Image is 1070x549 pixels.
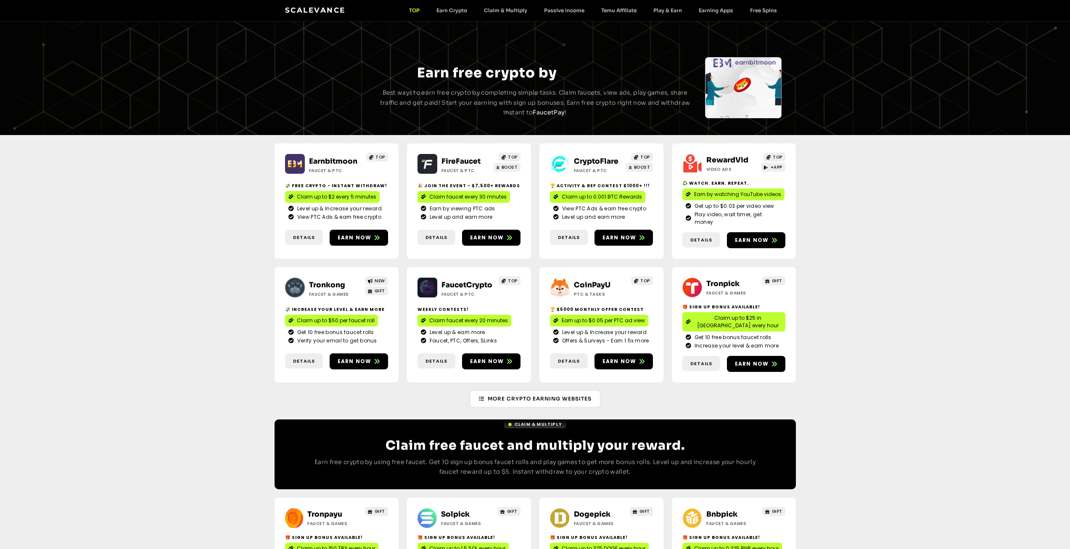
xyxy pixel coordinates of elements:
[626,163,653,172] a: BOOST
[494,163,520,172] a: BOOST
[640,154,650,160] span: TOP
[574,157,618,166] a: CryptoFlare
[295,329,374,336] span: Get 10 free bonus faucet rolls
[417,315,511,326] a: Claim faucet every 20 minutes
[508,154,518,160] span: TOP
[550,230,588,245] a: Details
[690,236,712,244] span: Details
[429,193,507,201] span: Claim faucet every 30 mnutes
[462,230,520,246] a: Earn now
[692,202,774,210] span: Get up to $0.03 per video view
[682,188,785,200] a: Earn by watching YouTube videos
[441,281,492,289] a: FaucetCrypto
[497,507,520,516] a: GIFT
[550,534,653,541] h2: 🎁 Sign Up Bonus Available!
[682,534,785,541] h2: 🎁 Sign Up Bonus Available!
[417,306,520,313] h2: Weekly contests!
[375,154,385,160] span: TOP
[550,191,645,203] a: Claim up to 0.001 BTC Rewards
[550,183,653,189] h2: 🏆 Activity & ref contest $1000+ !!!
[330,230,388,246] a: Earn now
[705,57,782,118] div: Slides
[558,234,580,241] span: Details
[772,508,782,515] span: GIFT
[293,234,315,241] span: Details
[706,156,748,164] a: RewardVid
[285,315,378,326] a: Claim up to $50 per faucet roll
[285,230,323,245] a: Details
[425,358,447,365] span: Details
[429,317,508,324] span: Claim faucet every 20 minutes
[338,234,372,241] span: Earn now
[690,360,712,367] span: Details
[365,286,388,295] a: GIFT
[574,520,626,527] h2: Faucet & Games
[285,191,380,203] a: Claim up to $2 every 5 minutes
[645,7,690,13] a: Play & Earn
[560,337,649,345] span: Offers & Surveys - Earn 1.5x more
[692,334,771,341] span: Get 10 free bonus faucet rolls
[694,191,781,198] span: Earn by watching YouTube videos
[428,337,497,345] span: Faucet, PTC, Offers, SLinks
[441,157,481,166] a: FireFaucet
[502,164,518,170] span: BOOST
[417,230,455,245] a: Details
[308,438,762,453] h2: Claim free faucet and multiply your reward.
[771,164,782,170] span: +APP
[338,358,372,365] span: Earn now
[365,507,388,516] a: GIFT
[285,183,388,189] h2: 💸 Free crypto - Instant withdraw!
[504,420,566,428] a: Claim & Multiply
[550,306,653,313] h2: 🏆 $5000 Monthly Offer contest
[560,329,647,336] span: Level up & Increase your reward
[550,315,648,326] a: Earn up to $0.05 per PTC ad view
[574,510,610,519] a: Dogepick
[593,7,645,13] a: Temu Affiliate
[515,421,562,427] span: Claim & Multiply
[639,508,650,515] span: GIFT
[594,230,653,246] a: Earn now
[417,64,557,81] span: Earn free crypto by
[470,234,504,241] span: Earn now
[401,7,428,13] a: TOP
[309,157,357,166] a: Earnbitmoon
[574,291,626,297] h2: ptc & Tasks
[682,304,785,310] h2: 🎁 Sign Up Bonus Available!
[773,154,782,160] span: TOP
[631,153,653,162] a: TOP
[297,317,375,324] span: Claim up to $50 per faucet roll
[735,236,769,244] span: Earn now
[550,353,588,369] a: Details
[692,211,782,226] span: Play video, wait timer, get money
[379,88,692,118] p: Best ways to earn free crypto by completing simple tasks. Claim faucets, view ads, play games, sh...
[742,7,785,13] a: Free Spins
[417,353,455,369] a: Details
[441,520,494,527] h2: Faucet & Games
[594,353,653,369] a: Earn now
[417,191,510,203] a: Claim faucet every 30 mnutes
[602,358,637,365] span: Earn now
[285,534,388,541] h2: 🎁 Sign Up Bonus Available!
[309,291,362,297] h2: Faucet & Games
[574,281,610,289] a: CoinPayU
[762,276,785,285] a: GIFT
[631,276,653,285] a: TOP
[441,167,494,174] h2: Faucet & PTC
[295,205,382,212] span: Level up & Increase your reward
[706,510,737,519] a: Bnbpick
[634,164,650,170] span: BOOST
[727,356,785,372] a: Earn now
[330,353,388,369] a: Earn now
[470,358,504,365] span: Earn now
[694,314,782,329] span: Claim up to $25 in [GEOGRAPHIC_DATA] every hour
[293,358,315,365] span: Details
[706,166,759,172] h2: Video ads
[533,109,565,116] a: FaucetPay
[508,278,518,284] span: TOP
[507,508,518,515] span: GIFT
[682,232,720,248] a: Details
[425,234,447,241] span: Details
[476,7,536,13] a: Claim & Multiply
[692,342,779,350] span: Increase your level & earn more
[499,276,520,285] a: TOP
